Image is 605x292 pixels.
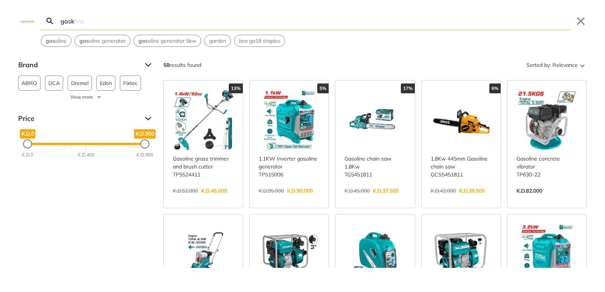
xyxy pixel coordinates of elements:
[205,35,231,46] button: Select suggestion: garden
[134,35,201,46] button: Select suggestion: gasoline generator 5kw
[75,35,130,46] button: Select suggestion: gasoline generator
[229,83,243,93] div: 13%
[239,37,280,45] span: box ga18 staples
[234,35,285,46] button: Select suggestion: box ga18 staples
[123,76,138,90] span: Fixtec
[575,15,587,27] button: Close
[100,76,112,90] span: Edon
[74,35,130,47] div: Suggestion: gasoline generator
[41,35,71,46] button: Select suggestion: gasoline
[578,60,587,70] svg: Sort
[48,76,60,90] span: DCA
[317,83,329,93] div: 5%
[41,35,71,47] div: Suggestion: gasoline
[401,83,415,93] div: 17%
[525,59,587,71] button: Sorted by:Relevance Sort
[234,35,285,47] div: Suggestion: box ga18 staples
[22,76,37,90] span: ABRO
[489,83,501,93] div: 6%
[68,76,92,91] button: Dremel
[23,139,32,148] div: Minimum Price
[204,35,231,47] div: Suggestion: garden
[18,113,139,125] span: Price
[18,76,40,91] button: ABRO
[45,76,63,91] button: DCA
[96,76,115,91] button: Edon
[163,62,169,68] strong: 58
[18,59,139,71] span: Brand
[46,37,67,45] span: oline
[137,151,153,158] div: K.D.900
[79,37,126,45] span: oline generator
[18,94,154,100] button: View more
[46,37,55,44] strong: gas
[209,37,226,45] span: garden
[140,139,149,148] div: Maximum Price
[78,151,95,158] div: K.D.450
[18,19,36,23] img: Close
[552,59,578,71] span: Relevance
[163,59,201,71] div: results found
[45,17,54,26] svg: Search
[70,94,93,100] span: View more
[79,37,89,44] strong: gas
[71,76,88,90] span: Dremel
[138,37,196,45] span: oline generator 5kw
[120,76,141,91] button: Fixtec
[22,151,33,158] div: K.D.0
[133,35,201,47] div: Suggestion: gasoline generator 5kw
[59,12,570,30] input: Search…
[138,37,148,44] strong: gas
